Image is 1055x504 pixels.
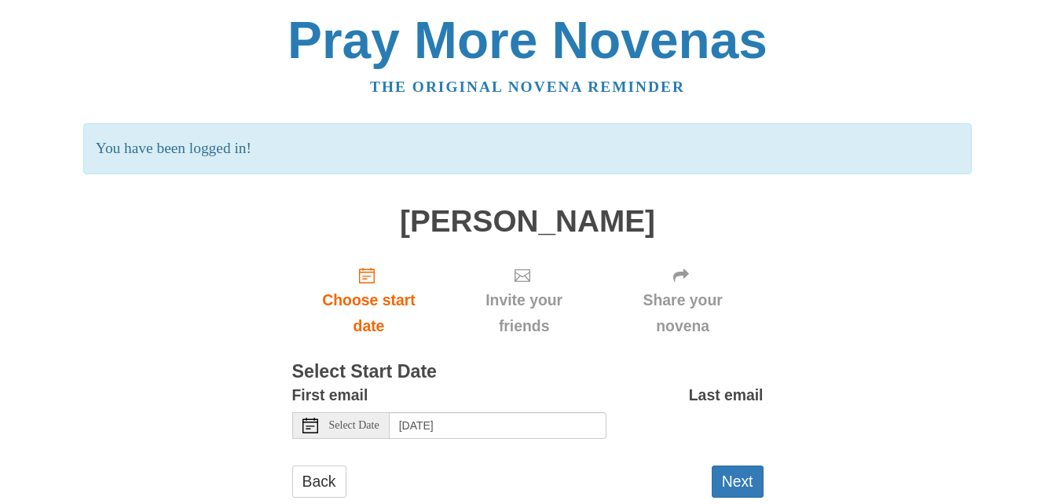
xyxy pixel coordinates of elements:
span: Choose start date [308,287,430,339]
a: The original novena reminder [370,79,685,95]
h1: [PERSON_NAME] [292,205,764,239]
a: Back [292,466,346,498]
a: Choose start date [292,254,446,347]
div: Click "Next" to confirm your start date first. [603,254,764,347]
span: Select Date [329,420,379,431]
a: Pray More Novenas [288,11,767,69]
button: Next [712,466,764,498]
span: Share your novena [618,287,748,339]
label: First email [292,382,368,408]
div: Click "Next" to confirm your start date first. [445,254,602,347]
p: You have been logged in! [83,123,972,174]
label: Last email [689,382,764,408]
span: Invite your friends [461,287,586,339]
h3: Select Start Date [292,362,764,382]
